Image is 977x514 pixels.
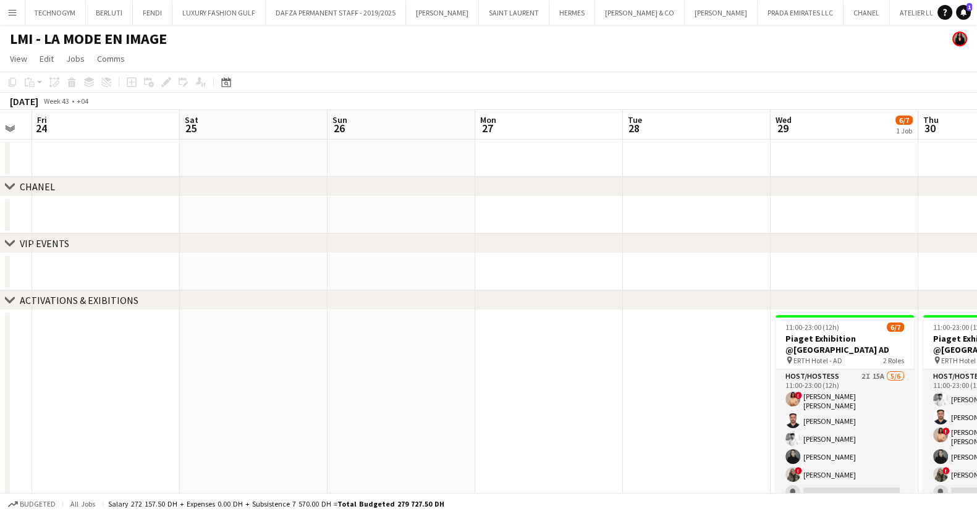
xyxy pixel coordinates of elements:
[92,51,130,67] a: Comms
[133,1,172,25] button: FENDI
[10,53,27,64] span: View
[20,180,55,193] div: CHANEL
[952,32,967,46] app-user-avatar: Maria Fernandes
[20,294,138,306] div: ACTIVATIONS & EXIBITIONS
[20,500,56,508] span: Budgeted
[108,499,444,508] div: Salary 272 157.50 DH + Expenses 0.00 DH + Subsistence 7 570.00 DH =
[61,51,90,67] a: Jobs
[68,499,98,508] span: All jobs
[479,1,549,25] button: SAINT LAURENT
[10,95,38,107] div: [DATE]
[24,1,86,25] button: TECHNOGYM
[10,30,167,48] h1: LMI - LA MODE EN IMAGE
[35,51,59,67] a: Edit
[66,53,85,64] span: Jobs
[966,3,972,11] span: 1
[97,53,125,64] span: Comms
[77,96,88,106] div: +04
[20,237,69,250] div: VIP EVENTS
[337,499,444,508] span: Total Budgeted 279 727.50 DH
[956,5,971,20] a: 1
[172,1,266,25] button: LUXURY FASHION GULF
[406,1,479,25] button: [PERSON_NAME]
[549,1,595,25] button: HERMES
[758,1,844,25] button: PRADA EMIRATES LLC
[41,96,72,106] span: Week 43
[844,1,890,25] button: CHANEL
[6,497,57,511] button: Budgeted
[40,53,54,64] span: Edit
[595,1,685,25] button: [PERSON_NAME] & CO
[890,1,950,25] button: ATELIER LUM
[685,1,758,25] button: [PERSON_NAME]
[86,1,133,25] button: BERLUTI
[266,1,406,25] button: DAFZA PERMANENT STAFF - 2019/2025
[5,51,32,67] a: View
